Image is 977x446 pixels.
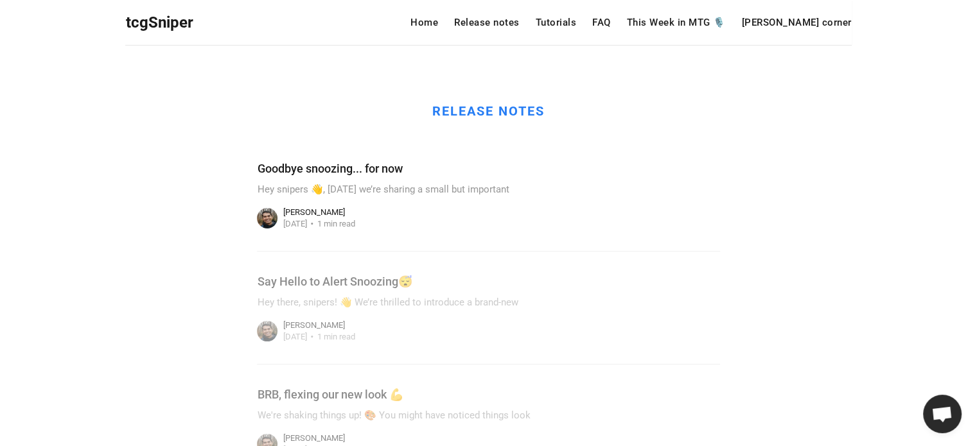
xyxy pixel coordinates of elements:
a: tcgSniper [125,10,193,36]
a: Release notes [454,18,520,28]
a: FAQ [592,18,611,28]
span: tcgSniper [125,13,193,31]
a: This Week in MTG 🎙️ [627,18,726,28]
div: Open chat [923,395,962,433]
a: Home [410,18,438,28]
img: Jonathan Hosein [256,207,279,230]
a: Tutorials [536,18,577,28]
a: [PERSON_NAME] corner [742,18,852,28]
h1: Release Notes [125,103,851,119]
img: Jonathan Hosein [256,320,279,343]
